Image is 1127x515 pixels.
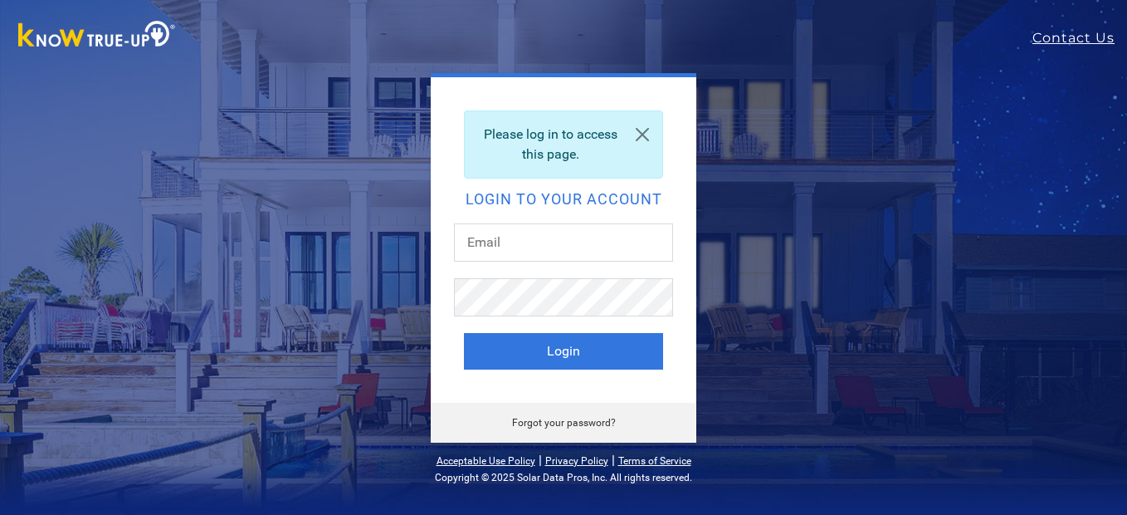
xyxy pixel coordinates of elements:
a: Terms of Service [618,455,691,467]
div: Please log in to access this page. [464,110,663,179]
a: Close [622,111,662,158]
img: Know True-Up [10,17,184,55]
a: Forgot your password? [512,417,616,429]
a: Privacy Policy [545,455,608,467]
span: | [539,452,542,468]
button: Login [464,333,663,370]
input: Email [454,223,673,262]
span: | [612,452,615,468]
a: Acceptable Use Policy [437,455,535,467]
h2: Login to your account [464,192,663,207]
a: Contact Us [1032,28,1127,48]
